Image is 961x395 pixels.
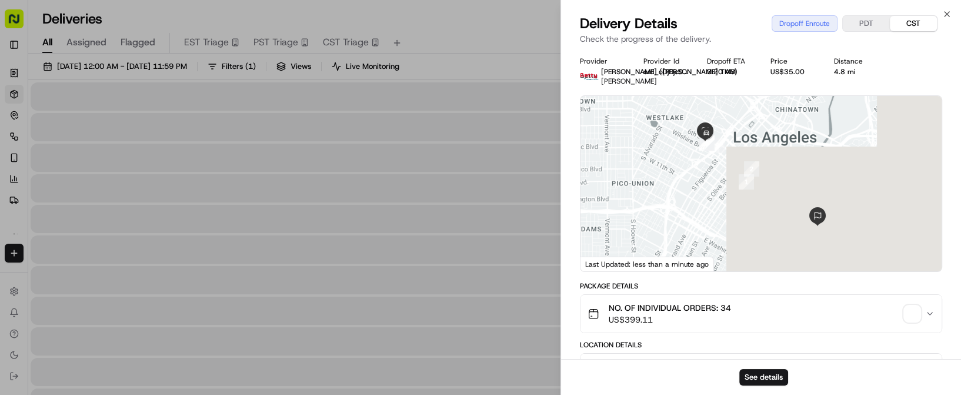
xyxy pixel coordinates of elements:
div: Start new chat [40,112,193,124]
span: API Documentation [111,171,189,182]
div: 💻 [99,172,109,181]
div: 2 [744,161,759,177]
img: 1736555255976-a54dd68f-1ca7-489b-9aae-adbdc363a1c4 [12,112,33,134]
button: PDT [843,16,890,31]
div: Provider Id [643,57,688,66]
button: See details [739,369,788,386]
span: [PERSON_NAME] [601,77,657,86]
span: [PERSON_NAME] ([PERSON_NAME] TMS) [601,67,738,77]
span: NO. OF INDIVIDUAL ORDERS: 34 [609,302,731,314]
img: betty.jpg [580,67,599,86]
div: 3 [710,138,725,153]
div: Price [770,57,815,66]
div: Package Details [580,281,942,291]
div: 4.8 mi [834,67,879,77]
a: 💻API Documentation [95,166,193,187]
div: We're available if you need us! [40,124,149,134]
a: Powered byPylon [83,199,142,208]
span: Pylon [117,200,142,208]
div: 📗 [12,172,21,181]
div: Location Details [580,340,942,350]
div: US$35.00 [770,67,815,77]
button: ord_oDjDjc9KgJoKqWxUiSzniN [643,67,688,77]
span: Delivery Details [580,14,678,33]
div: 1 [739,174,754,190]
span: Knowledge Base [24,171,90,182]
div: 3:20 AM [707,67,752,77]
div: 6 [699,135,715,151]
p: Check the progress of the delivery. [580,33,942,45]
div: Dropoff ETA [707,57,752,66]
div: Provider [580,57,625,66]
button: NO. OF INDIVIDUAL ORDERS: 34US$399.11 [580,295,942,333]
span: US$399.11 [609,314,731,326]
div: Distance [834,57,879,66]
div: Last Updated: less than a minute ago [580,257,714,271]
input: Got a question? Start typing here... [31,76,212,88]
p: Welcome 👋 [12,47,214,66]
a: 📗Knowledge Base [7,166,95,187]
button: Start new chat [200,116,214,130]
button: CST [890,16,937,31]
img: Nash [12,12,35,35]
